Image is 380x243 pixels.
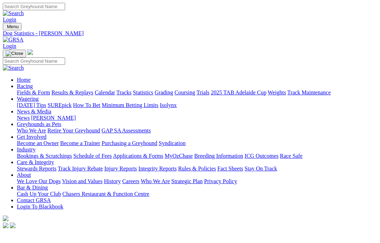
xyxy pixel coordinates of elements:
a: Home [17,77,31,83]
a: Breeding Information [194,153,243,159]
a: About [17,172,31,178]
img: GRSA [3,37,24,43]
a: Chasers Restaurant & Function Centre [62,191,149,197]
a: Weights [268,89,286,95]
img: Close [6,51,23,56]
a: Track Maintenance [287,89,331,95]
a: Track Injury Rebate [58,166,103,172]
div: Wagering [17,102,377,108]
a: Login [3,43,16,49]
a: [PERSON_NAME] [31,115,76,121]
a: Tracks [116,89,132,95]
a: Integrity Reports [138,166,177,172]
div: Care & Integrity [17,166,377,172]
a: Greyhounds as Pets [17,121,61,127]
a: Bar & Dining [17,185,48,191]
img: logo-grsa-white.png [27,49,33,55]
a: Results & Replays [51,89,93,95]
a: Careers [122,178,139,184]
a: Fields & Form [17,89,50,95]
img: logo-grsa-white.png [3,216,8,221]
div: Bar & Dining [17,191,377,197]
a: Who We Are [141,178,170,184]
a: We Love Our Dogs [17,178,61,184]
a: [DATE] Tips [17,102,46,108]
a: Care & Integrity [17,159,54,165]
a: Injury Reports [104,166,137,172]
img: facebook.svg [3,223,8,228]
a: Bookings & Scratchings [17,153,72,159]
div: News & Media [17,115,377,121]
a: Statistics [133,89,153,95]
a: GAP SA Assessments [102,127,151,133]
img: Search [3,10,24,17]
a: Trials [196,89,209,95]
img: twitter.svg [10,223,15,228]
div: Racing [17,89,377,96]
a: Schedule of Fees [73,153,112,159]
a: Strategic Plan [171,178,203,184]
div: Get Involved [17,140,377,147]
a: Become an Owner [17,140,59,146]
img: Search [3,65,24,71]
a: Who We Are [17,127,46,133]
a: Isolynx [160,102,177,108]
a: Industry [17,147,36,152]
a: Contact GRSA [17,197,51,203]
a: Login [3,17,16,23]
a: Cash Up Your Club [17,191,61,197]
div: About [17,178,377,185]
div: Greyhounds as Pets [17,127,377,134]
a: News [17,115,30,121]
input: Search [3,57,65,65]
button: Toggle navigation [3,23,21,30]
a: How To Bet [73,102,101,108]
a: Become a Trainer [60,140,100,146]
a: 2025 TAB Adelaide Cup [211,89,266,95]
div: Industry [17,153,377,159]
input: Search [3,3,65,10]
a: Get Involved [17,134,46,140]
button: Toggle navigation [3,50,26,57]
a: Retire Your Greyhound [47,127,100,133]
a: Racing [17,83,33,89]
a: Login To Blackbook [17,204,63,210]
a: Rules & Policies [178,166,216,172]
a: Minimum Betting Limits [102,102,158,108]
a: Purchasing a Greyhound [102,140,157,146]
a: SUREpick [47,102,71,108]
a: Syndication [159,140,185,146]
a: MyOzChase [165,153,193,159]
a: Calendar [95,89,115,95]
a: News & Media [17,108,51,114]
a: Wagering [17,96,39,102]
span: Menu [7,24,19,29]
a: Stewards Reports [17,166,56,172]
a: History [104,178,121,184]
a: Privacy Policy [204,178,237,184]
a: Dog Statistics - [PERSON_NAME] [3,30,377,37]
a: Fact Sheets [217,166,243,172]
a: Grading [155,89,173,95]
a: Race Safe [280,153,302,159]
a: Applications & Forms [113,153,163,159]
a: Vision and Values [62,178,102,184]
a: Stay On Track [245,166,277,172]
a: Coursing [175,89,195,95]
a: ICG Outcomes [245,153,278,159]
